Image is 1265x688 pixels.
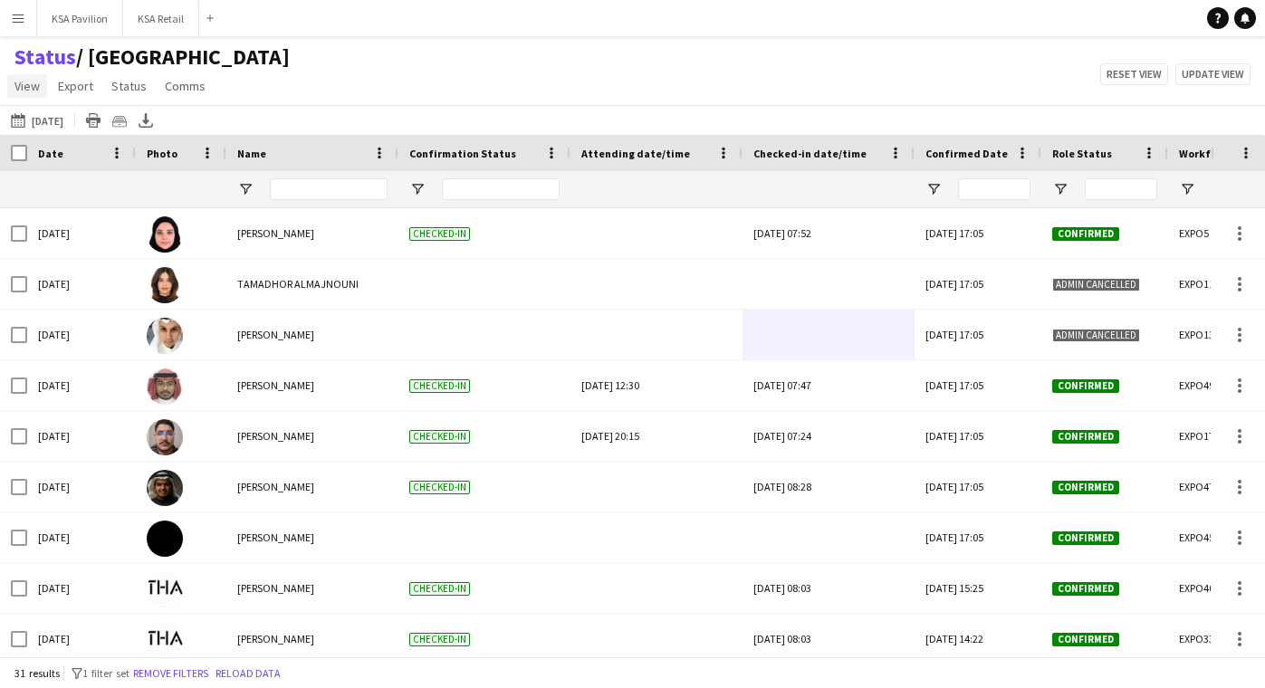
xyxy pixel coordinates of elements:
input: Confirmation Status Filter Input [442,178,560,200]
span: Status [111,78,147,94]
a: View [7,74,47,98]
img: TAMADHOR ALMAJNOUNI [147,267,183,303]
span: Confirmed [1052,481,1119,494]
span: Checked-in [409,227,470,241]
div: [DATE] 15:25 [915,563,1041,613]
div: [DATE] [27,360,136,410]
span: Confirmed Date [925,147,1008,160]
span: Checked-in [409,481,470,494]
span: Confirmed [1052,582,1119,596]
a: Status [14,43,76,71]
div: [DATE] 17:05 [915,360,1041,410]
img: Merle Matsuura [147,622,183,658]
span: Name [237,147,266,160]
span: [PERSON_NAME] [237,480,314,493]
button: Open Filter Menu [1052,181,1069,197]
a: Export [51,74,101,98]
div: [DATE] 20:15 [581,411,732,461]
span: Checked-in [409,379,470,393]
div: [DATE] [27,208,136,258]
span: [PERSON_NAME] [237,429,314,443]
button: Open Filter Menu [237,181,254,197]
img: Sumaiya Aloshaiwy [147,521,183,557]
img: Dur Murad [147,216,183,253]
app-action-btn: Export XLSX [135,110,157,131]
button: Remove filters [129,664,212,683]
span: Confirmed [1052,227,1119,241]
span: Workforce ID [1179,147,1246,160]
span: Export [58,78,93,94]
input: Role Status Filter Input [1085,178,1157,200]
div: [DATE] 17:05 [915,462,1041,511]
span: Role Status [1052,147,1112,160]
div: [DATE] 12:30 [581,360,732,410]
div: [DATE] 07:52 [753,208,904,258]
span: Attending date/time [581,147,690,160]
span: [PERSON_NAME] [237,632,314,645]
span: Date [38,147,63,160]
button: Update view [1175,63,1251,85]
span: [PERSON_NAME] [237,581,314,595]
span: Admin cancelled [1052,329,1140,342]
img: salman alharbi [147,470,183,506]
button: Open Filter Menu [409,181,426,197]
div: [DATE] 17:05 [915,208,1041,258]
a: Status [104,74,154,98]
div: [DATE] 14:22 [915,614,1041,664]
img: Mohammad AlRajhi [147,419,183,455]
button: Reload data [212,664,284,683]
span: Checked-in date/time [753,147,867,160]
span: [PERSON_NAME] [237,328,314,341]
span: [PERSON_NAME] [237,530,314,544]
img: Abdullah Alghoniman [147,318,183,354]
div: [DATE] 07:47 [753,360,904,410]
button: KSA Pavilion [37,1,123,36]
span: Admin cancelled [1052,278,1140,291]
button: Open Filter Menu [1179,181,1195,197]
div: [DATE] 08:03 [753,563,904,613]
div: [DATE] [27,512,136,562]
span: View [14,78,40,94]
div: [DATE] 17:05 [915,310,1041,359]
button: [DATE] [7,110,67,131]
span: Photo [147,147,177,160]
div: [DATE] 17:05 [915,512,1041,562]
button: Reset view [1100,63,1168,85]
a: Comms [158,74,213,98]
span: [PERSON_NAME] [237,226,314,240]
span: Confirmed [1052,531,1119,545]
input: Name Filter Input [270,178,388,200]
div: [DATE] 08:28 [753,462,904,511]
div: [DATE] 08:03 [753,614,904,664]
div: [DATE] 17:05 [915,411,1041,461]
img: Osaid Alawi [147,368,183,405]
div: [DATE] 17:05 [915,259,1041,309]
app-action-btn: Print [82,110,104,131]
span: Confirmed [1052,379,1119,393]
input: Confirmed Date Filter Input [958,178,1030,200]
app-action-btn: Crew files as ZIP [109,110,130,131]
span: Checked-in [409,582,470,596]
span: OSAKA [76,43,290,71]
span: Confirmed [1052,633,1119,646]
button: Open Filter Menu [925,181,942,197]
div: [DATE] [27,614,136,664]
span: Checked-in [409,430,470,444]
span: Confirmation Status [409,147,516,160]
span: TAMADHOR ALMAJNOUNI [237,277,359,291]
div: [DATE] 07:24 [753,411,904,461]
span: Checked-in [409,633,470,646]
span: Comms [165,78,206,94]
span: Confirmed [1052,430,1119,444]
span: 1 filter set [82,666,129,680]
div: [DATE] [27,310,136,359]
img: Taeko IKEGAWA [147,571,183,607]
div: [DATE] [27,563,136,613]
div: [DATE] [27,462,136,511]
div: [DATE] [27,411,136,461]
span: [PERSON_NAME] [237,378,314,392]
div: [DATE] [27,259,136,309]
button: KSA Retail [123,1,199,36]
